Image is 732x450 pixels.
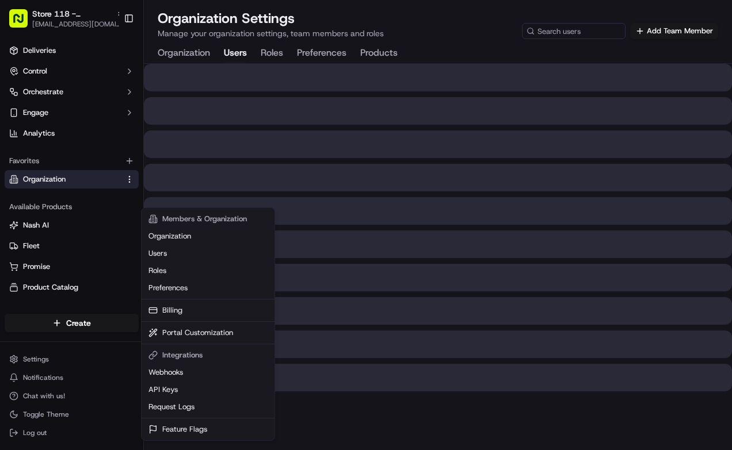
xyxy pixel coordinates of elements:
a: API Keys [144,381,272,398]
h1: Organization Settings [158,9,384,28]
a: Users [144,245,272,262]
span: Toggle Theme [23,410,69,419]
a: Feature Flags [144,421,272,438]
span: Promise [23,261,50,272]
button: Start new chat [196,113,209,127]
p: Manage your organization settings, team members and roles [158,28,384,39]
input: Search users [522,23,626,39]
span: Store 118 - [GEOGRAPHIC_DATA] (Just Salad) [32,8,112,20]
span: Orchestrate [23,87,63,97]
button: Users [224,44,247,63]
span: Chat with us! [23,391,65,401]
span: Analytics [23,128,55,139]
a: Request Logs [144,398,272,416]
div: We're available if you need us! [39,121,146,130]
span: Engage [23,107,48,118]
span: Control [23,66,47,76]
span: Create [66,317,91,329]
span: Product Catalog [23,282,78,293]
div: 📗 [12,168,21,177]
p: Welcome 👋 [12,46,209,64]
button: Preferences [297,44,346,63]
img: 1736555255976-a54dd68f-1ca7-489b-9aae-adbdc363a1c4 [12,110,32,130]
span: Pylon [115,195,139,203]
span: API Documentation [109,167,185,178]
a: Webhooks [144,364,272,381]
button: Add Team Member [630,23,718,39]
a: Powered byPylon [81,194,139,203]
button: Products [360,44,398,63]
div: Favorites [5,152,139,170]
a: Preferences [144,279,272,297]
input: Got a question? Start typing here... [30,74,207,86]
a: Roles [144,262,272,279]
span: [EMAIL_ADDRESS][DOMAIN_NAME] [32,20,124,29]
div: Integrations [144,347,272,364]
span: Settings [23,355,49,364]
a: Portal Customization [144,324,272,341]
span: Fleet [23,241,40,251]
img: Nash [12,11,35,34]
a: 💻API Documentation [93,162,189,183]
span: Nash AI [23,220,49,230]
span: Log out [23,428,47,437]
button: Roles [261,44,283,63]
button: Organization [158,44,210,63]
span: Deliveries [23,45,56,56]
span: Knowledge Base [23,167,88,178]
span: Notifications [23,373,63,382]
a: Billing [144,302,272,319]
span: Organization [23,174,66,184]
div: Available Products [5,198,139,216]
div: 💻 [97,168,106,177]
a: Organization [144,228,272,245]
span: Returns [23,303,49,313]
div: Members & Organization [144,210,272,228]
a: 📗Knowledge Base [7,162,93,183]
div: Start new chat [39,110,189,121]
